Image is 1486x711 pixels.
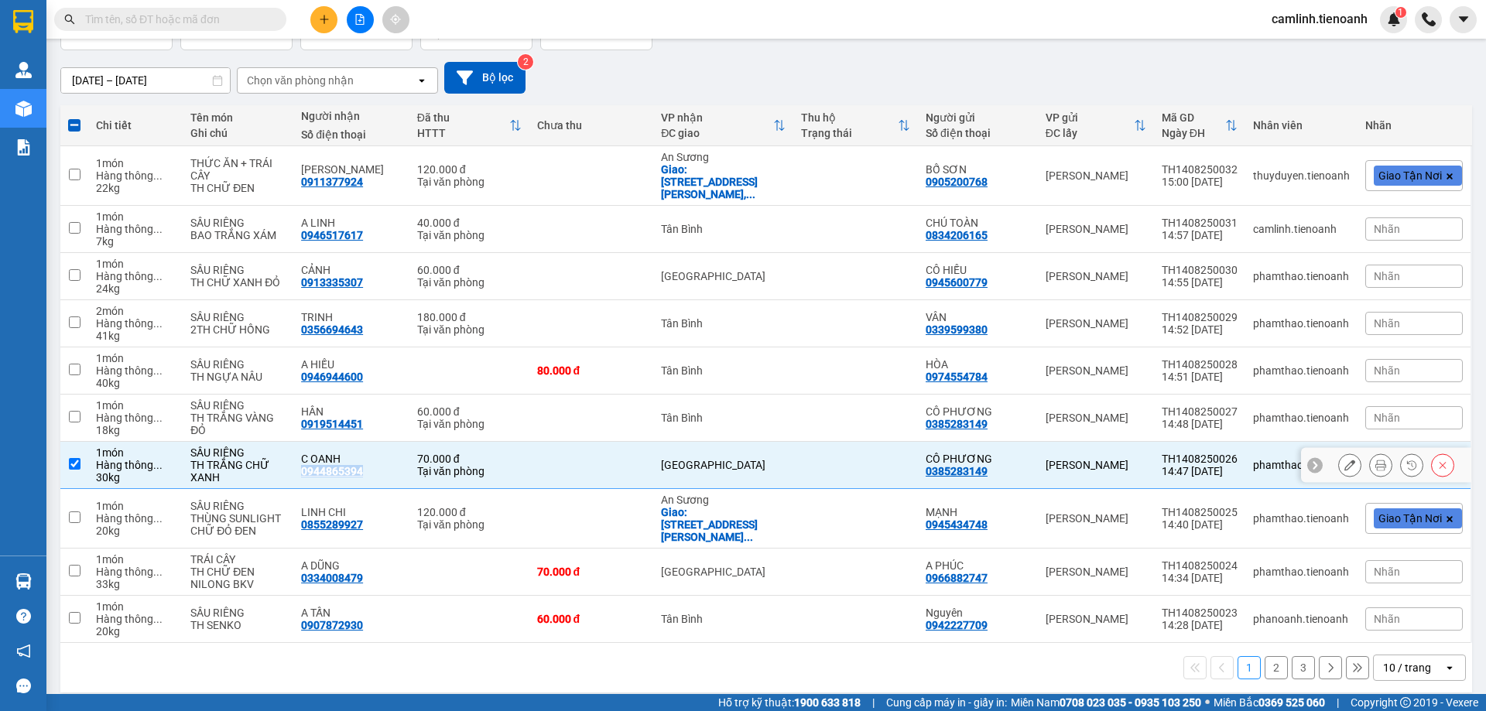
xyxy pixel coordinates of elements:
[926,358,1030,371] div: HÒA
[301,405,402,418] div: HÂN
[301,176,363,188] div: 0911377924
[417,217,522,229] div: 40.000 đ
[15,101,32,117] img: warehouse-icon
[190,217,286,229] div: SẦU RIÊNG
[15,62,32,78] img: warehouse-icon
[1162,323,1238,336] div: 14:52 [DATE]
[1046,412,1146,424] div: [PERSON_NAME]
[926,311,1030,323] div: VÂN
[96,578,175,590] div: 33 kg
[661,163,786,200] div: Giao: 44 Đường Nguyễn Văn Dung, phường 6, Gò Vấp, Hồ Chí Minh
[661,151,786,163] div: An Sương
[417,465,522,477] div: Tại văn phòng
[1450,6,1477,33] button: caret-down
[661,127,773,139] div: ĐC giao
[1162,453,1238,465] div: TH1408250026
[926,264,1030,276] div: CÔ HIẾU
[417,264,522,276] div: 60.000 đ
[1046,566,1146,578] div: [PERSON_NAME]
[190,127,286,139] div: Ghi chú
[926,323,988,336] div: 0339599380
[1443,661,1456,674] svg: open
[96,566,175,578] div: Hàng thông thường
[190,607,286,619] div: SẦU RIÊNG
[1365,119,1463,132] div: Nhãn
[537,613,646,625] div: 60.000 đ
[1253,566,1350,578] div: phamthao.tienoanh
[354,14,365,25] span: file-add
[1046,613,1146,625] div: [PERSON_NAME]
[926,111,1030,124] div: Người gửi
[1046,364,1146,377] div: [PERSON_NAME]
[1162,559,1238,572] div: TH1408250024
[1374,364,1400,377] span: Nhãn
[13,10,33,33] img: logo-vxr
[1011,694,1201,711] span: Miền Nam
[417,453,522,465] div: 70.000 đ
[1374,223,1400,235] span: Nhãn
[190,229,286,241] div: BAO TRẮNG XÁM
[190,358,286,371] div: SẦU RIÊNG
[1214,694,1325,711] span: Miền Bắc
[926,217,1030,229] div: CHÚ TOÀN
[1253,512,1350,525] div: phamthao.tienoanh
[1162,217,1238,229] div: TH1408250031
[96,364,175,377] div: Hàng thông thường
[1337,694,1339,711] span: |
[301,465,363,477] div: 0944865394
[153,512,163,525] span: ...
[926,453,1030,465] div: CÔ PHƯƠNG
[1046,317,1146,330] div: [PERSON_NAME]
[96,613,175,625] div: Hàng thông thường
[1162,276,1238,289] div: 14:55 [DATE]
[153,317,163,330] span: ...
[96,182,175,194] div: 22 kg
[190,412,286,436] div: TH TRẮNG VÀNG ĐỎ
[409,105,529,146] th: Toggle SortBy
[190,182,286,194] div: TH CHỮ ĐEN
[301,311,402,323] div: TRINH
[96,270,175,282] div: Hàng thông thường
[661,459,786,471] div: [GEOGRAPHIC_DATA]
[190,399,286,412] div: SẦU RIÊNG
[926,176,988,188] div: 0905200768
[16,679,31,693] span: message
[96,330,175,342] div: 41 kg
[301,163,402,176] div: THU HẰNG
[153,169,163,182] span: ...
[153,270,163,282] span: ...
[518,54,533,70] sup: 2
[1253,223,1350,235] div: camlinh.tienoanh
[153,566,163,578] span: ...
[926,276,988,289] div: 0945600779
[301,217,402,229] div: A LINH
[1046,223,1146,235] div: [PERSON_NAME]
[1046,270,1146,282] div: [PERSON_NAME]
[1162,163,1238,176] div: TH1408250032
[301,229,363,241] div: 0946517617
[661,494,786,506] div: An Sương
[190,459,286,484] div: TH TRẮNG CHỮ XANH
[1253,317,1350,330] div: phamthao.tienoanh
[1154,105,1245,146] th: Toggle SortBy
[718,694,861,711] span: Hỗ trợ kỹ thuật:
[1338,453,1361,477] div: Sửa đơn hàng
[926,229,988,241] div: 0834206165
[96,424,175,436] div: 18 kg
[1374,270,1400,282] span: Nhãn
[1378,511,1442,525] span: Giao Tận Nơi
[926,465,988,477] div: 0385283149
[96,625,175,638] div: 20 kg
[1162,572,1238,584] div: 14:34 [DATE]
[309,22,326,40] span: 33
[1162,405,1238,418] div: TH1408250027
[1398,7,1403,18] span: 1
[1162,358,1238,371] div: TH1408250028
[926,127,1030,139] div: Số điện thoại
[190,111,286,124] div: Tên món
[64,14,75,25] span: search
[96,258,175,270] div: 1 món
[926,405,1030,418] div: CÔ PHƯƠNG
[1387,12,1401,26] img: icon-new-feature
[96,600,175,613] div: 1 món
